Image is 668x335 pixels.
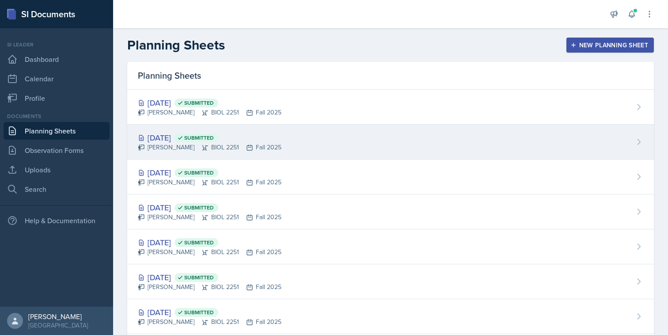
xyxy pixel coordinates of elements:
a: [DATE] Submitted [PERSON_NAME]BIOL 2251Fall 2025 [127,264,654,299]
a: Profile [4,89,110,107]
span: Submitted [184,134,214,141]
a: Calendar [4,70,110,88]
div: New Planning Sheet [572,42,648,49]
a: [DATE] Submitted [PERSON_NAME]BIOL 2251Fall 2025 [127,229,654,264]
div: [DATE] [138,167,281,179]
div: [DATE] [138,97,281,109]
a: [DATE] Submitted [PERSON_NAME]BIOL 2251Fall 2025 [127,194,654,229]
div: [DATE] [138,271,281,283]
a: Planning Sheets [4,122,110,140]
div: Si leader [4,41,110,49]
span: Submitted [184,274,214,281]
div: [PERSON_NAME] [28,312,88,321]
div: [DATE] [138,132,281,144]
a: Search [4,180,110,198]
span: Submitted [184,309,214,316]
div: [DATE] [138,202,281,213]
div: [DATE] [138,236,281,248]
a: [DATE] Submitted [PERSON_NAME]BIOL 2251Fall 2025 [127,160,654,194]
div: [PERSON_NAME] BIOL 2251 Fall 2025 [138,143,281,152]
div: [DATE] [138,306,281,318]
div: [PERSON_NAME] BIOL 2251 Fall 2025 [138,282,281,292]
span: Submitted [184,204,214,211]
a: [DATE] Submitted [PERSON_NAME]BIOL 2251Fall 2025 [127,125,654,160]
span: Submitted [184,239,214,246]
span: Submitted [184,99,214,107]
div: [PERSON_NAME] BIOL 2251 Fall 2025 [138,178,281,187]
div: [GEOGRAPHIC_DATA] [28,321,88,330]
div: [PERSON_NAME] BIOL 2251 Fall 2025 [138,213,281,222]
h2: Planning Sheets [127,37,225,53]
a: [DATE] Submitted [PERSON_NAME]BIOL 2251Fall 2025 [127,90,654,125]
span: Submitted [184,169,214,176]
div: Help & Documentation [4,212,110,229]
a: Uploads [4,161,110,179]
a: [DATE] Submitted [PERSON_NAME]BIOL 2251Fall 2025 [127,299,654,334]
a: Observation Forms [4,141,110,159]
div: Documents [4,112,110,120]
div: [PERSON_NAME] BIOL 2251 Fall 2025 [138,108,281,117]
div: [PERSON_NAME] BIOL 2251 Fall 2025 [138,247,281,257]
button: New Planning Sheet [566,38,654,53]
a: Dashboard [4,50,110,68]
div: Planning Sheets [127,62,654,90]
div: [PERSON_NAME] BIOL 2251 Fall 2025 [138,317,281,327]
